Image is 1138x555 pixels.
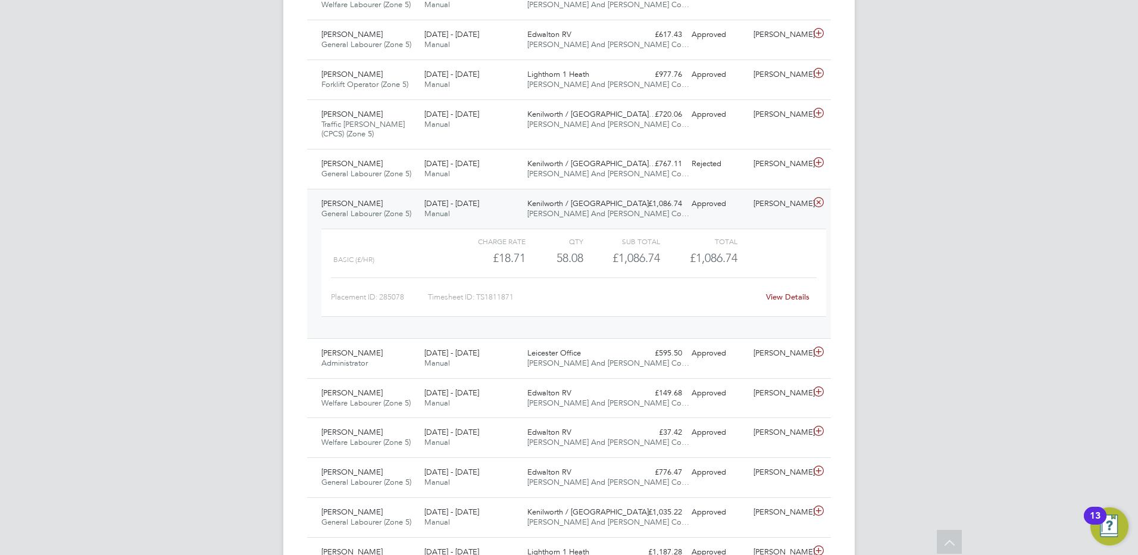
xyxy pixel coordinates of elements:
span: Lighthorn 1 Heath [527,69,589,79]
span: [PERSON_NAME] [321,158,383,169]
div: £1,035.22 [625,503,687,522]
span: Manual [424,79,450,89]
span: [DATE] - [DATE] [424,427,479,437]
span: Kenilworth / [GEOGRAPHIC_DATA]… [527,158,656,169]
div: Placement ID: 285078 [331,288,428,307]
span: Forklift Operator (Zone 5) [321,79,408,89]
span: [PERSON_NAME] [321,507,383,517]
span: General Labourer (Zone 5) [321,39,411,49]
span: [DATE] - [DATE] [424,388,479,398]
span: Edwalton RV [527,388,571,398]
div: Approved [687,194,749,214]
span: [PERSON_NAME] [321,198,383,208]
span: Kenilworth / [GEOGRAPHIC_DATA]… [527,198,656,208]
div: [PERSON_NAME] [749,65,811,85]
div: Timesheet ID: TS1811871 [428,288,758,307]
span: General Labourer (Zone 5) [321,169,411,179]
span: Edwalton RV [527,467,571,477]
span: [PERSON_NAME] [321,348,383,358]
span: [PERSON_NAME] [321,427,383,437]
div: £720.06 [625,105,687,124]
span: [DATE] - [DATE] [424,69,479,79]
span: General Labourer (Zone 5) [321,208,411,219]
div: £767.11 [625,154,687,174]
div: £37.42 [625,423,687,442]
span: [DATE] - [DATE] [424,507,479,517]
span: [PERSON_NAME] And [PERSON_NAME] Co… [527,119,689,129]
span: [PERSON_NAME] And [PERSON_NAME] Co… [527,517,689,527]
span: [PERSON_NAME] [321,109,383,119]
span: [DATE] - [DATE] [424,198,479,208]
span: Leicester Office [527,348,581,358]
div: £617.43 [625,25,687,45]
span: [DATE] - [DATE] [424,158,479,169]
span: Manual [424,119,450,129]
div: Approved [687,105,749,124]
div: £1,086.74 [583,248,660,268]
span: [PERSON_NAME] And [PERSON_NAME] Co… [527,169,689,179]
span: [PERSON_NAME] And [PERSON_NAME] Co… [527,358,689,368]
span: Kenilworth / [GEOGRAPHIC_DATA]… [527,507,656,517]
div: [PERSON_NAME] [749,383,811,403]
div: [PERSON_NAME] [749,105,811,124]
div: 58.08 [526,248,583,268]
div: [PERSON_NAME] [749,154,811,174]
span: [PERSON_NAME] And [PERSON_NAME] Co… [527,208,689,219]
span: [PERSON_NAME] And [PERSON_NAME] Co… [527,398,689,408]
span: [DATE] - [DATE] [424,348,479,358]
span: £1,086.74 [690,251,737,265]
span: Welfare Labourer (Zone 5) [321,398,411,408]
span: General Labourer (Zone 5) [321,477,411,487]
span: Manual [424,169,450,179]
span: [PERSON_NAME] And [PERSON_NAME] Co… [527,477,689,487]
span: Manual [424,477,450,487]
span: Welfare Labourer (Zone 5) [321,437,411,447]
span: [PERSON_NAME] And [PERSON_NAME] Co… [527,437,689,447]
div: £149.68 [625,383,687,403]
span: [PERSON_NAME] [321,29,383,39]
div: Approved [687,463,749,482]
span: [PERSON_NAME] [321,69,383,79]
div: [PERSON_NAME] [749,463,811,482]
div: £977.76 [625,65,687,85]
div: £776.47 [625,463,687,482]
span: [PERSON_NAME] And [PERSON_NAME] Co… [527,79,689,89]
span: Manual [424,358,450,368]
span: Manual [424,437,450,447]
div: Approved [687,25,749,45]
span: Kenilworth / [GEOGRAPHIC_DATA]… [527,109,656,119]
div: Total [660,234,737,248]
span: [PERSON_NAME] And [PERSON_NAME] Co… [527,39,689,49]
div: [PERSON_NAME] [749,344,811,363]
div: Approved [687,503,749,522]
a: View Details [766,292,809,302]
div: Approved [687,65,749,85]
div: [PERSON_NAME] [749,25,811,45]
span: Basic (£/HR) [333,255,374,264]
span: Manual [424,398,450,408]
span: [PERSON_NAME] [321,467,383,477]
div: 13 [1090,516,1101,531]
div: Rejected [687,154,749,174]
div: Charge rate [449,234,526,248]
div: Approved [687,383,749,403]
button: Open Resource Center, 13 new notifications [1090,507,1128,545]
span: [PERSON_NAME] [321,388,383,398]
span: Edwalton RV [527,427,571,437]
span: Manual [424,517,450,527]
div: [PERSON_NAME] [749,503,811,522]
div: £595.50 [625,344,687,363]
span: Manual [424,39,450,49]
span: [DATE] - [DATE] [424,29,479,39]
div: QTY [526,234,583,248]
span: [DATE] - [DATE] [424,109,479,119]
span: [DATE] - [DATE] [424,467,479,477]
div: £18.71 [449,248,526,268]
div: £1,086.74 [625,194,687,214]
span: General Labourer (Zone 5) [321,517,411,527]
span: Manual [424,208,450,219]
span: Administrator [321,358,368,368]
div: Approved [687,344,749,363]
div: Approved [687,423,749,442]
div: Sub Total [583,234,660,248]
